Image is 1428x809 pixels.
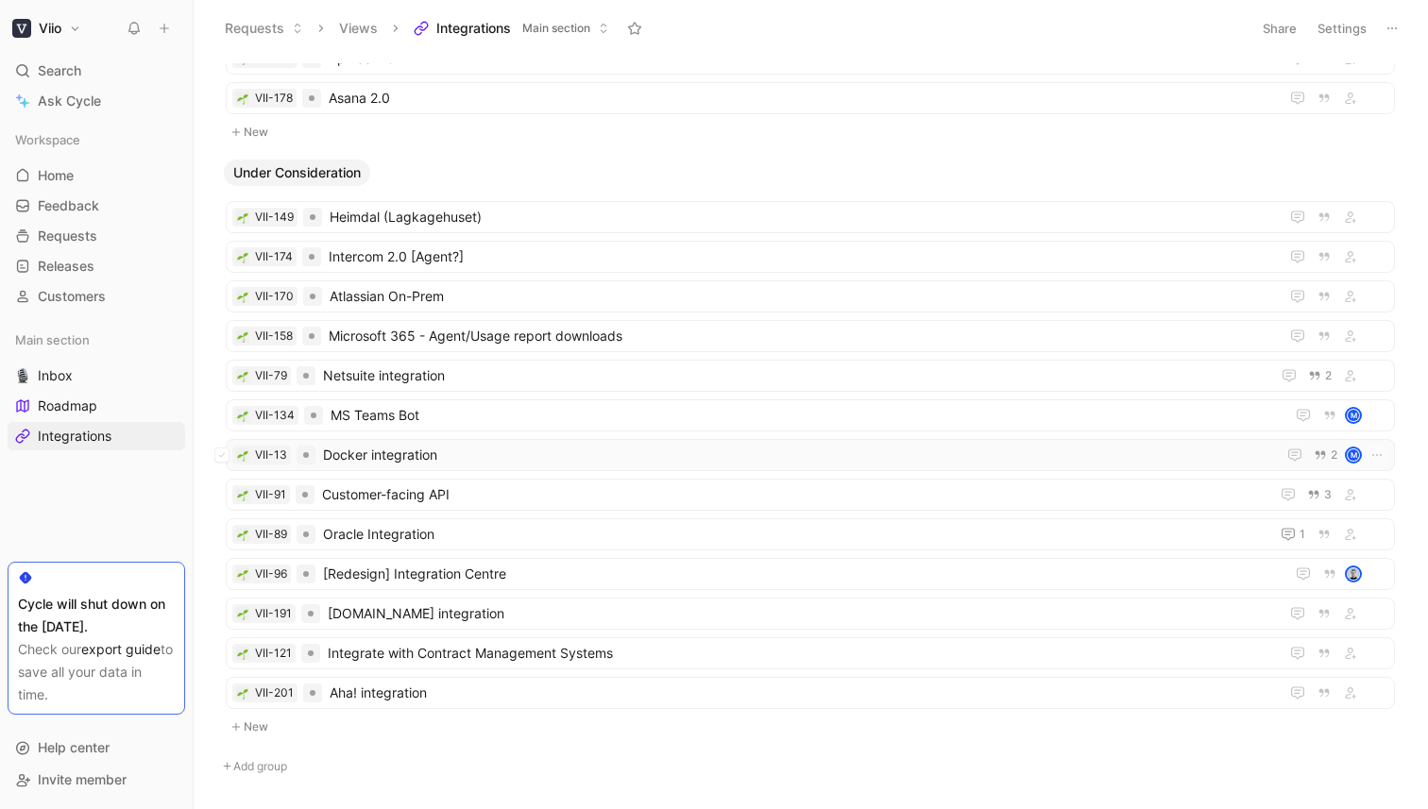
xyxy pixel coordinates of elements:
[1347,448,1360,462] div: M
[237,569,248,581] img: 🌱
[8,222,185,250] a: Requests
[255,287,294,306] div: VII-170
[38,166,74,185] span: Home
[236,52,249,65] div: 🌱
[38,771,127,787] span: Invite member
[1304,365,1335,386] button: 2
[236,250,249,263] button: 🌱
[226,399,1395,431] a: 🌱VII-134MS Teams BotM
[226,320,1395,352] a: 🌱VII-158Microsoft 365 - Agent/Usage report downloads
[329,87,1271,110] span: Asana 2.0
[18,638,175,706] div: Check our to save all your data in time.
[237,252,248,263] img: 🌱
[237,688,248,699] img: 🌱
[255,208,294,227] div: VII-149
[226,598,1395,630] a: 🌱VII-191[DOMAIN_NAME] integration
[237,331,248,343] img: 🌱
[236,686,249,699] button: 🌱
[216,160,1404,739] div: Under ConsiderationNew
[255,565,287,583] div: VII-96
[11,364,34,387] button: 🎙️
[224,121,1397,143] button: New
[405,14,618,42] button: IntegrationsMain section
[236,607,249,620] button: 🌱
[1331,449,1337,461] span: 2
[322,483,1262,506] span: Customer-facing API
[38,366,73,385] span: Inbox
[226,518,1395,550] a: 🌱VII-89Oracle Integration1
[255,89,293,108] div: VII-178
[216,14,312,42] button: Requests
[255,604,292,623] div: VII-191
[236,92,249,105] div: 🌱
[522,19,590,38] span: Main section
[237,530,248,541] img: 🌱
[237,93,248,105] img: 🌱
[331,404,1277,427] span: MS Teams Bot
[224,716,1397,738] button: New
[38,287,106,306] span: Customers
[38,59,81,82] span: Search
[1300,529,1305,540] span: 1
[8,87,185,115] a: Ask Cycle
[1309,15,1375,42] button: Settings
[236,647,249,660] button: 🌱
[236,488,249,501] button: 🌱
[236,290,249,303] button: 🌱
[226,637,1395,669] a: 🌱VII-121Integrate with Contract Management Systems
[329,325,1271,347] span: Microsoft 365 - Agent/Usage report downloads
[237,292,248,303] img: 🌱
[226,241,1395,273] a: 🌱VII-174Intercom 2.0 [Agent?]
[255,485,286,504] div: VII-91
[330,285,1271,308] span: Atlassian On-Prem
[236,409,249,422] button: 🌱
[38,396,97,415] span: Roadmap
[15,130,80,149] span: Workspace
[18,593,175,638] div: Cycle will shut down on the [DATE].
[237,371,248,382] img: 🌱
[236,448,249,462] div: 🌱
[8,15,86,42] button: ViioViio
[8,733,185,762] div: Help center
[237,450,248,462] img: 🌱
[8,326,185,450] div: Main section🎙️InboxRoadmapIntegrations
[1347,409,1360,422] div: M
[237,609,248,620] img: 🌱
[8,392,185,420] a: Roadmap
[323,444,1268,466] span: Docker integration
[1310,445,1341,465] button: 2
[226,677,1395,709] a: 🌱VII-201Aha! integration
[1325,370,1332,381] span: 2
[39,20,61,37] h1: Viio
[255,406,295,425] div: VII-134
[237,212,248,224] img: 🌱
[436,19,511,38] span: Integrations
[15,368,30,383] img: 🎙️
[237,490,248,501] img: 🌱
[8,161,185,190] a: Home
[323,563,1277,585] span: [Redesign] Integration Centre
[8,192,185,220] a: Feedback
[233,163,361,182] span: Under Consideration
[255,525,287,544] div: VII-89
[323,364,1263,387] span: Netsuite integration
[237,411,248,422] img: 🌱
[226,201,1395,233] a: 🌱VII-149Heimdal (Lagkagehuset)
[38,196,99,215] span: Feedback
[8,252,185,280] a: Releases
[38,739,110,755] span: Help center
[255,366,287,385] div: VII-79
[323,523,1262,546] span: Oracle Integration
[236,528,249,541] button: 🌱
[15,330,90,349] span: Main section
[236,211,249,224] button: 🌱
[255,683,294,702] div: VII-201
